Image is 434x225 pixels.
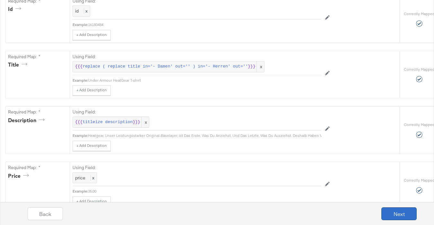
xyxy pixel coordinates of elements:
[8,109,67,115] label: Required Map: *
[73,30,111,40] button: + Add Description
[8,54,67,60] label: Required Map: *
[73,165,321,171] label: Using Field:
[88,78,321,83] div: Under Armour HeatGear T-shirt
[8,165,67,171] label: Required Map: *
[73,189,88,194] div: Example:
[141,117,149,128] span: x
[73,22,88,27] div: Example:
[88,22,321,27] div: 16180484
[88,189,321,194] div: 35.00
[73,54,321,60] label: Using Field:
[73,85,111,95] button: + Add Description
[73,141,111,151] button: + Add Description
[248,64,255,70] span: }}}
[8,172,31,180] div: price
[73,109,321,115] label: Using Field:
[75,175,85,181] span: price
[82,64,248,70] span: replace ( replace title in='- Damen' out='' ) in='- Herren' out=''
[73,196,111,207] button: + Add Description
[84,8,88,14] span: x
[75,64,82,70] span: {{{
[28,207,63,220] button: Back
[75,119,82,125] span: {{{
[256,61,264,72] span: x
[381,207,417,220] button: Next
[8,61,30,68] div: title
[73,133,88,138] div: Example:
[91,175,94,181] span: x
[8,5,23,13] div: id
[82,119,133,125] span: titleize description
[133,119,140,125] span: }}}
[75,8,79,14] span: id
[73,78,88,83] div: Example:
[8,117,47,124] div: description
